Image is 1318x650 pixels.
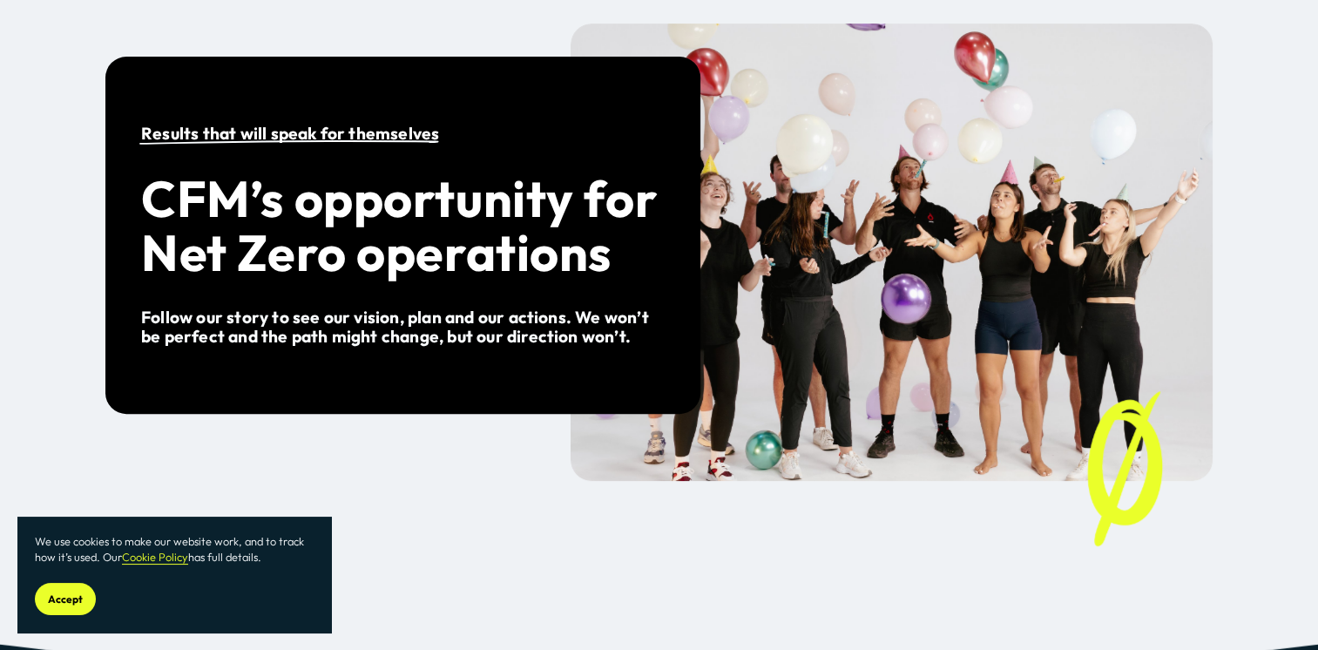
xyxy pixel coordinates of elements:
[35,583,96,615] button: Accept
[17,517,331,633] section: Cookie banner
[122,550,188,564] a: Cookie Policy
[35,534,314,565] p: We use cookies to make our website work, and to track how it’s used. Our has full details.
[1231,566,1318,650] iframe: Chat Widget
[141,307,652,348] span: Follow our story to see our vision, plan and our actions. We won’t be perfect and the path might ...
[48,592,83,606] span: Accept
[141,166,668,284] strong: CFM’s opportunity for Net Zero operations
[141,123,439,144] strong: Results that will speak for themselves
